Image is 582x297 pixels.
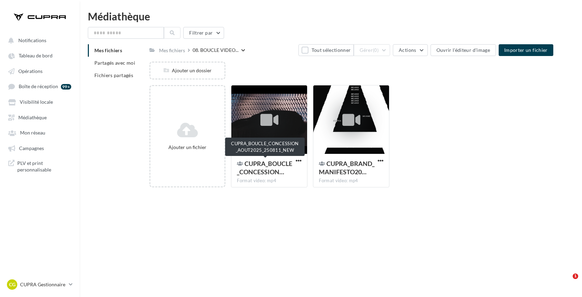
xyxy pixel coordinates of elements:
[4,65,75,77] a: Opérations
[20,130,45,136] span: Mon réseau
[393,44,427,56] button: Actions
[183,27,224,39] button: Filtrer par
[18,68,43,74] span: Opérations
[20,99,53,105] span: Visibilité locale
[4,49,75,62] a: Tableau de bord
[319,160,375,176] span: CUPRA_BRAND_MANIFESTO2025_1min17s_ST_250811
[4,111,75,123] a: Médiathèque
[237,178,302,184] div: Format video: mp4
[94,72,133,78] span: Fichiers partagés
[319,178,384,184] div: Format video: mp4
[9,281,16,288] span: CG
[4,34,73,46] button: Notifications
[4,80,75,93] a: Boîte de réception 99+
[4,142,75,154] a: Campagnes
[298,44,354,56] button: Tout sélectionner
[573,273,578,279] span: 1
[237,160,292,176] span: CUPRA_BOUCLE_CONCESSION_AOUT2025_250811_NEW
[19,53,53,59] span: Tableau de bord
[19,84,58,90] span: Boîte de réception
[504,47,548,53] span: Importer un fichier
[94,60,135,66] span: Partagés avec moi
[6,278,74,291] a: CG CUPRA Gestionnaire
[4,126,75,139] a: Mon réseau
[20,281,66,288] p: CUPRA Gestionnaire
[354,44,390,56] button: Gérer(0)
[19,145,44,151] span: Campagnes
[558,273,575,290] iframe: Intercom live chat
[431,44,496,56] button: Ouvrir l'éditeur d'image
[225,138,305,156] div: CUPRA_BOUCLE_CONCESSION_AOUT2025_250811_NEW
[153,144,222,151] div: Ajouter un fichier
[373,47,379,53] span: (0)
[17,160,71,173] span: PLV et print personnalisable
[18,37,46,43] span: Notifications
[18,114,47,120] span: Médiathèque
[4,95,75,108] a: Visibilité locale
[61,84,71,90] div: 99+
[399,47,416,53] span: Actions
[193,47,239,54] span: 08. BOUCLE VIDEO...
[159,47,185,54] div: Mes fichiers
[150,67,225,74] div: Ajouter un dossier
[4,157,75,176] a: PLV et print personnalisable
[94,47,122,53] span: Mes fichiers
[499,44,553,56] button: Importer un fichier
[88,11,574,21] div: Médiathèque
